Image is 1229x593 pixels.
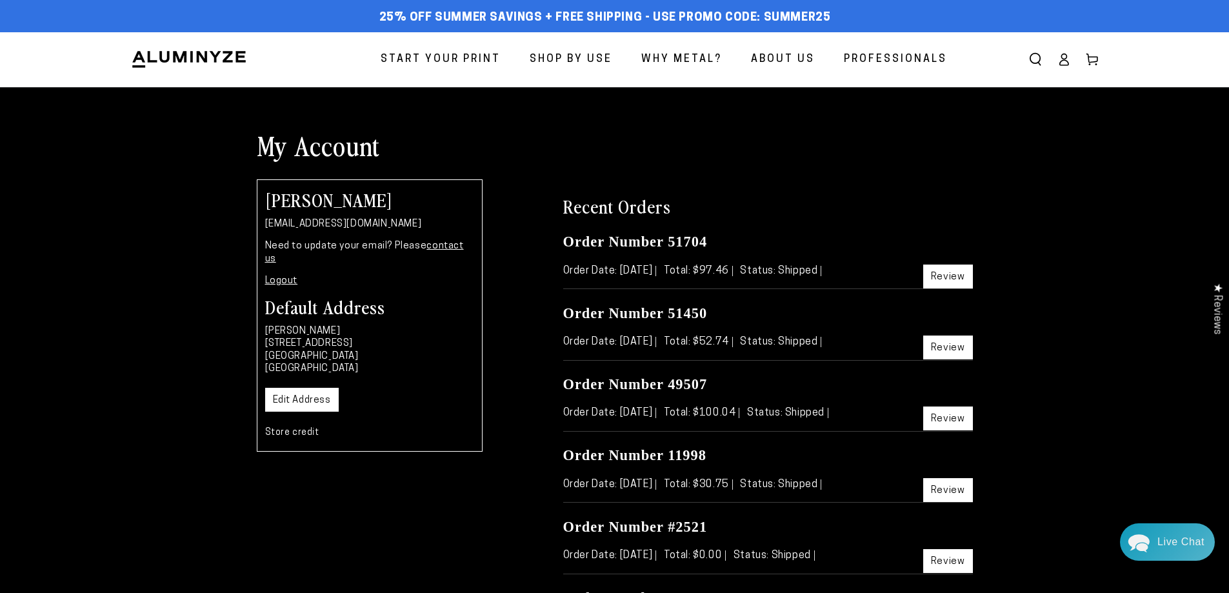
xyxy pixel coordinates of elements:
[664,266,733,276] span: Total: $97.46
[740,266,821,276] span: Status: Shipped
[664,337,733,347] span: Total: $52.74
[923,336,973,359] a: Review
[563,519,708,535] a: Order Number #2521
[85,389,189,410] a: Leave A Message
[97,65,177,74] span: Away until [DATE]
[228,132,250,142] div: [DATE]
[43,130,55,143] img: fba842a801236a3782a25bbf40121a09
[371,43,510,77] a: Start Your Print
[734,550,815,561] span: Status: Shipped
[59,173,228,185] div: [PERSON_NAME]
[632,43,732,77] a: Why Metal?
[641,50,722,69] span: Why Metal?
[563,266,657,276] span: Order Date: [DATE]
[381,50,501,69] span: Start Your Print
[265,388,339,412] a: Edit Address
[131,50,247,69] img: Aluminyze
[530,50,612,69] span: Shop By Use
[923,407,973,430] a: Review
[379,11,831,25] span: 25% off Summer Savings + Free Shipping - Use Promo Code: SUMMER25
[751,50,815,69] span: About Us
[1204,273,1229,345] div: Click to open Judge.me floating reviews tab
[563,337,657,347] span: Order Date: [DATE]
[265,190,474,208] h2: [PERSON_NAME]
[1021,45,1050,74] summary: Search our site
[26,107,247,119] div: Recent Conversations
[265,276,298,286] a: Logout
[228,174,250,183] div: [DATE]
[134,19,168,53] img: Marie J
[740,479,821,490] span: Status: Shipped
[563,479,657,490] span: Order Date: [DATE]
[563,447,706,463] a: Order Number 11998
[834,43,957,77] a: Professionals
[664,408,739,418] span: Total: $100.04
[1120,523,1215,561] div: Chat widget toggle
[923,478,973,502] a: Review
[741,43,824,77] a: About Us
[265,240,474,265] p: Need to update your email? Please
[520,43,622,77] a: Shop By Use
[107,19,141,53] img: John
[99,370,175,377] span: We run on
[265,297,474,316] h3: Default Address
[923,549,973,573] a: Review
[257,128,973,162] h1: My Account
[664,550,726,561] span: Total: $0.00
[563,234,708,250] a: Order Number 51704
[747,408,828,418] span: Status: Shipped
[265,241,464,264] a: contact us
[844,50,947,69] span: Professionals
[563,305,708,321] a: Order Number 51450
[265,428,319,437] a: Store credit
[43,186,250,199] p: Thank you for providing the details. Please try applying the FALL24 code again to your 16x24 coll...
[59,131,228,143] div: [PERSON_NAME]
[563,408,657,418] span: Order Date: [DATE]
[740,337,821,347] span: Status: Shipped
[563,194,973,217] h2: Recent Orders
[1157,523,1204,561] div: Contact Us Directly
[563,376,708,392] a: Order Number 49507
[664,479,733,490] span: Total: $30.75
[265,218,474,231] p: [EMAIL_ADDRESS][DOMAIN_NAME]
[923,265,973,288] a: Review
[265,325,474,376] p: [PERSON_NAME] [STREET_ADDRESS] [GEOGRAPHIC_DATA] [GEOGRAPHIC_DATA]
[43,145,250,157] p: You're welcome, [PERSON_NAME].
[138,368,174,377] span: Re:amaze
[43,172,55,185] img: d43a2b16f90f7195f4c1ce3167853375
[563,550,657,561] span: Order Date: [DATE]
